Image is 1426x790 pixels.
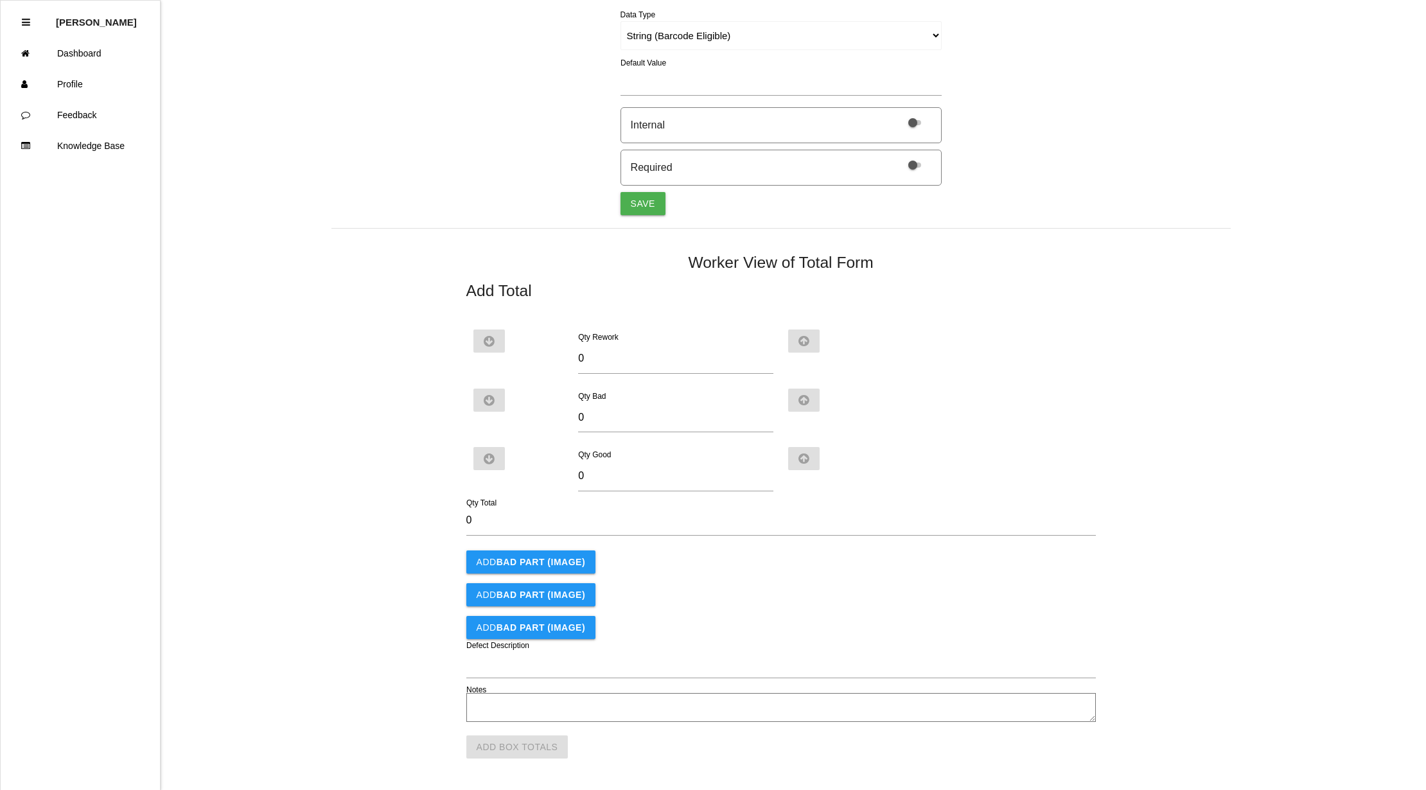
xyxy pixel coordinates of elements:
[621,192,665,215] button: Save
[621,107,942,143] div: Internal will hide field from customer view
[497,622,585,633] b: BAD PART (IMAGE)
[631,118,665,133] div: Internal
[621,57,666,69] label: Default Value
[466,550,595,574] button: AddBAD PART (IMAGE)
[578,333,619,342] label: Qty Rework
[621,10,655,19] label: Data Type
[466,684,486,696] label: Notes
[466,583,595,606] button: AddBAD PART (IMAGE)
[578,450,611,459] label: Qty Good
[1,38,160,69] a: Dashboard
[56,7,137,28] p: Diana Harris
[331,254,1231,271] h5: Worker View of Total Form
[1,100,160,130] a: Feedback
[466,282,1096,299] h5: Add Total
[22,7,30,38] div: Close
[497,590,585,600] b: BAD PART (IMAGE)
[631,160,673,175] div: Required
[1,69,160,100] a: Profile
[578,392,606,401] label: Qty Bad
[466,640,529,651] label: Defect Description
[497,557,585,567] b: BAD PART (IMAGE)
[466,616,595,639] button: AddBAD PART (IMAGE)
[1,130,160,161] a: Knowledge Base
[466,497,497,509] label: Qty Total
[621,150,942,186] div: Required will ensure answer is provided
